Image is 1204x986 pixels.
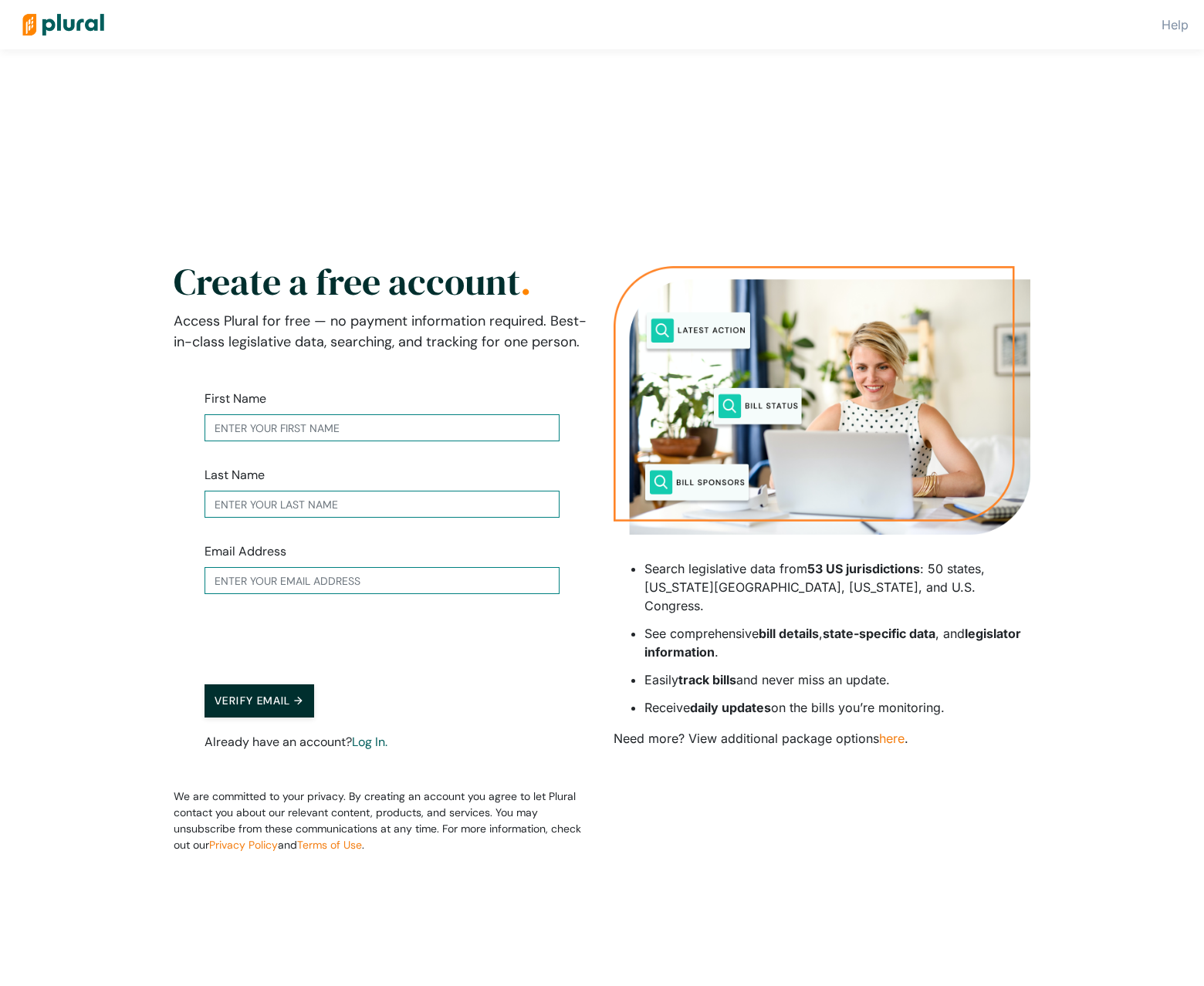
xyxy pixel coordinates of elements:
[205,414,560,441] input: Enter your first name
[209,838,278,852] a: Privacy Policy
[297,838,362,852] a: Terms of Use
[205,567,560,594] input: Enter your email address
[174,311,590,353] p: Access Plural for free — no payment information required. Best-in-class legislative data, searchi...
[205,466,265,485] label: Last Name
[879,731,905,746] a: here
[644,559,1030,615] li: Search legislative data from : 50 states, [US_STATE][GEOGRAPHIC_DATA], [US_STATE], and U.S. Congr...
[174,788,590,853] p: We are committed to your privacy. By creating an account you agree to let Plural contact you abou...
[823,626,935,641] strong: state-specific data
[352,734,387,750] a: Log In.
[644,698,1030,717] li: Receive on the bills you’re monitoring.
[1162,17,1189,32] a: Help
[174,268,590,295] h2: Create a free account
[205,684,314,718] button: Verify Email →
[678,672,736,687] strong: track bills
[807,561,920,576] strong: 53 US jurisdictions
[644,624,1030,661] li: See comprehensive , , and .
[690,700,771,715] strong: daily updates
[759,626,819,641] strong: bill details
[520,256,531,307] span: .
[205,390,266,408] label: First Name
[614,266,1030,535] img: Person searching on their laptop for public policy information with search words of latest action...
[205,542,286,561] label: Email Address
[614,729,1030,748] p: Need more? View additional package options .
[205,491,560,518] input: Enter your last name
[205,733,560,751] p: Already have an account?
[644,670,1030,689] li: Easily and never miss an update.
